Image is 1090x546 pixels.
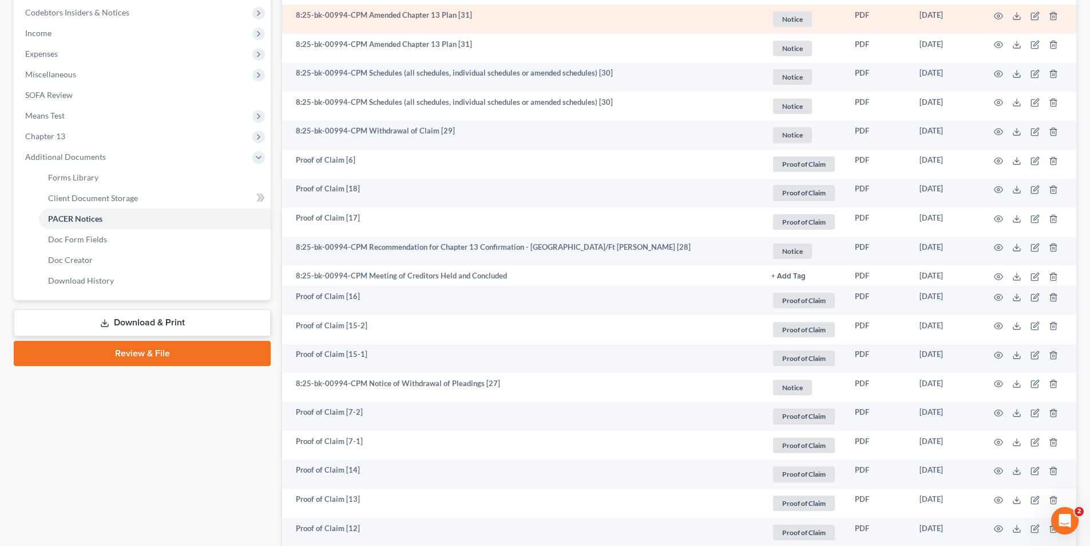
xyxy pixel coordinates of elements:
[846,315,910,344] td: PDF
[16,85,271,105] a: SOFA Review
[773,408,835,424] span: Proof of Claim
[25,131,65,141] span: Chapter 13
[14,309,271,336] a: Download & Print
[282,344,762,374] td: Proof of Claim [15-1]
[39,250,271,270] a: Doc Creator
[25,152,106,162] span: Additional Documents
[910,207,980,237] td: [DATE]
[773,11,812,27] span: Notice
[910,489,980,518] td: [DATE]
[771,273,806,280] button: + Add Tag
[282,150,762,179] td: Proof of Claim [6]
[910,121,980,150] td: [DATE]
[773,438,835,453] span: Proof of Claim
[48,255,93,265] span: Doc Creator
[846,150,910,179] td: PDF
[910,34,980,63] td: [DATE]
[910,286,980,315] td: [DATE]
[25,7,129,17] span: Codebtors Insiders & Notices
[773,127,812,143] span: Notice
[771,155,837,174] a: Proof of Claim
[846,179,910,208] td: PDF
[282,315,762,344] td: Proof of Claim [15-2]
[771,125,837,144] a: Notice
[282,265,762,286] td: 8:25-bk-00994-CPM Meeting of Creditors Held and Concluded
[771,68,837,87] a: Notice
[846,344,910,374] td: PDF
[282,207,762,237] td: Proof of Claim [17]
[1051,507,1079,535] iframe: Intercom live chat
[910,431,980,460] td: [DATE]
[48,234,107,244] span: Doc Form Fields
[282,431,762,460] td: Proof of Claim [7-1]
[39,229,271,250] a: Doc Form Fields
[910,402,980,431] td: [DATE]
[25,111,65,120] span: Means Test
[773,525,835,540] span: Proof of Claim
[773,322,835,337] span: Proof of Claim
[846,5,910,34] td: PDF
[771,320,837,339] a: Proof of Claim
[282,5,762,34] td: 8:25-bk-00994-CPM Amended Chapter 13 Plan [31]
[771,436,837,455] a: Proof of Claim
[846,237,910,266] td: PDF
[910,237,980,266] td: [DATE]
[282,92,762,121] td: 8:25-bk-00994-CPM Schedules (all schedules, individual schedules or amended schedules) [30]
[771,407,837,426] a: Proof of Claim
[282,286,762,315] td: Proof of Claim [16]
[771,523,837,542] a: Proof of Claim
[773,380,812,395] span: Notice
[846,489,910,518] td: PDF
[910,92,980,121] td: [DATE]
[910,265,980,286] td: [DATE]
[910,5,980,34] td: [DATE]
[39,209,271,229] a: PACER Notices
[846,373,910,402] td: PDF
[910,373,980,402] td: [DATE]
[48,172,98,182] span: Forms Library
[846,63,910,92] td: PDF
[25,28,51,38] span: Income
[282,121,762,150] td: 8:25-bk-00994-CPM Withdrawal of Claim [29]
[773,496,835,511] span: Proof of Claim
[282,460,762,489] td: Proof of Claim [14]
[910,315,980,344] td: [DATE]
[282,179,762,208] td: Proof of Claim [18]
[771,213,837,231] a: Proof of Claim
[910,150,980,179] td: [DATE]
[282,489,762,518] td: Proof of Claim [13]
[282,237,762,266] td: 8:25-bk-00994-CPM Recommendation for Chapter 13 Confirmation - [GEOGRAPHIC_DATA]/Ft [PERSON_NAME]...
[282,34,762,63] td: 8:25-bk-00994-CPM Amended Chapter 13 Plan [31]
[48,276,114,285] span: Download History
[39,188,271,209] a: Client Document Storage
[771,97,837,116] a: Notice
[282,402,762,431] td: Proof of Claim [7-2]
[48,193,138,203] span: Client Document Storage
[846,207,910,237] td: PDF
[846,34,910,63] td: PDF
[846,92,910,121] td: PDF
[910,344,980,374] td: [DATE]
[771,291,837,310] a: Proof of Claim
[771,349,837,368] a: Proof of Claim
[771,270,837,281] a: + Add Tag
[771,39,837,58] a: Notice
[773,156,835,172] span: Proof of Claim
[910,63,980,92] td: [DATE]
[773,69,812,85] span: Notice
[39,270,271,291] a: Download History
[846,431,910,460] td: PDF
[771,242,837,261] a: Notice
[773,351,835,366] span: Proof of Claim
[773,185,835,201] span: Proof of Claim
[846,265,910,286] td: PDF
[771,378,837,397] a: Notice
[773,293,835,308] span: Proof of Claim
[773,41,812,56] span: Notice
[910,460,980,489] td: [DATE]
[771,465,837,484] a: Proof of Claim
[25,69,76,79] span: Miscellaneous
[771,183,837,202] a: Proof of Claim
[25,90,73,100] span: SOFA Review
[14,341,271,366] a: Review & File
